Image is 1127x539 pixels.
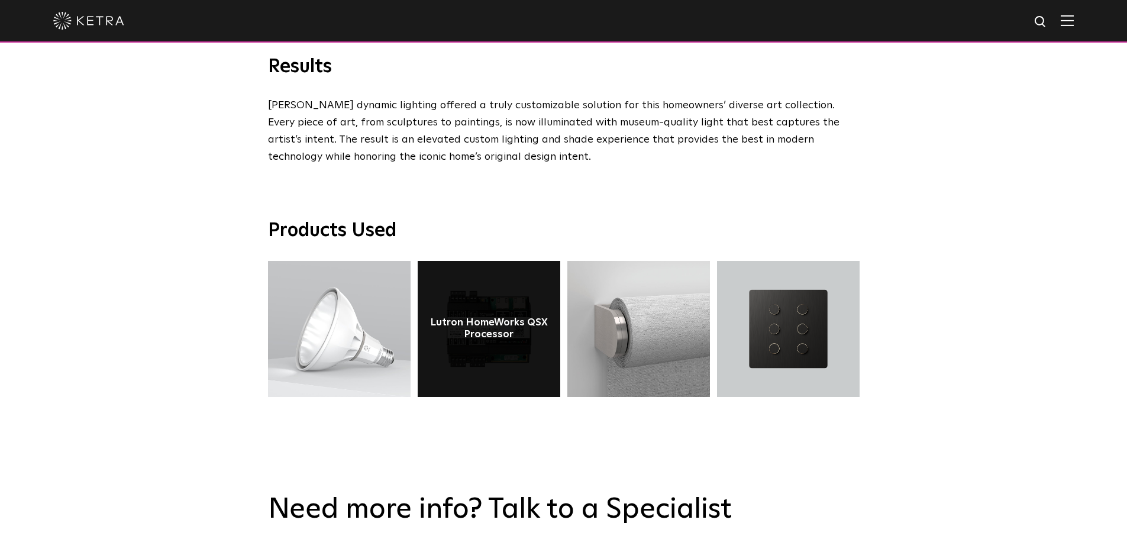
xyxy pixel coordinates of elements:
a: Lutron HomeWorks QSX Processor [427,317,551,341]
img: ketra-logo-2019-white [53,12,124,30]
h2: Need more info? Talk to a Specialist [268,493,860,527]
h3: Results [268,55,860,80]
p: [PERSON_NAME] dynamic lighting offered a truly customizable solution for this homeowners’ diverse... [268,97,854,165]
img: Hamburger%20Nav.svg [1061,15,1074,26]
h3: Products Used [268,219,860,244]
img: search icon [1034,15,1048,30]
